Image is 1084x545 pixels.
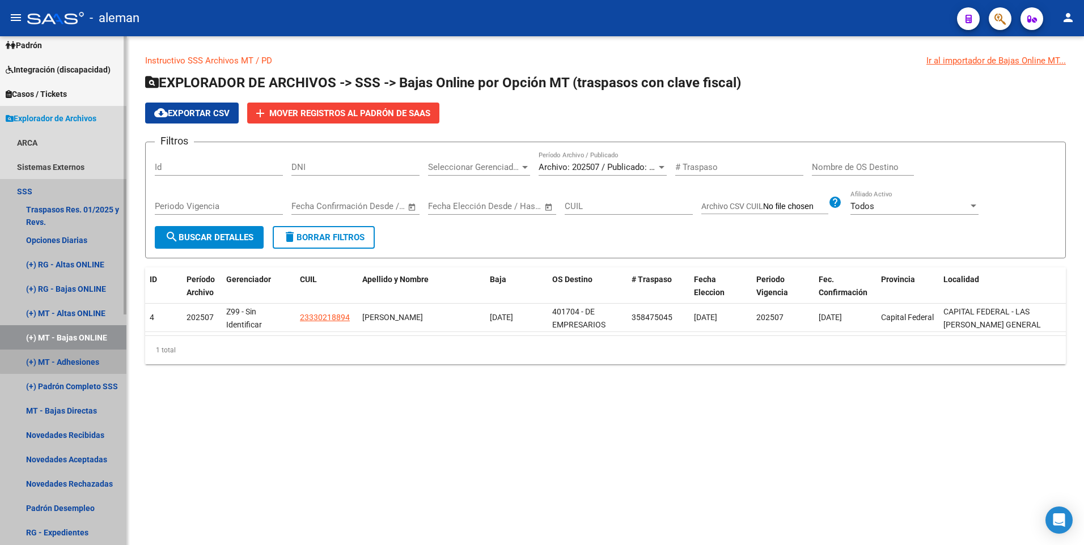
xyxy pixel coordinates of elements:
datatable-header-cell: # Traspaso [627,267,689,305]
span: 4 [150,313,154,322]
span: # Traspaso [632,275,672,284]
span: CUIL [300,275,317,284]
mat-icon: delete [283,230,297,244]
span: ID [150,275,157,284]
span: 358475045 [632,313,672,322]
span: 202507 [756,313,784,322]
span: Mover registros al PADRÓN de SAAS [269,108,430,118]
datatable-header-cell: Periodo Vigencia [752,267,814,305]
span: - aleman [90,6,139,31]
datatable-header-cell: ID [145,267,182,305]
span: Z99 - Sin Identificar [226,307,262,329]
span: Gerenciador [226,275,271,284]
div: [DATE] [490,311,543,324]
mat-icon: search [165,230,179,244]
datatable-header-cell: OS Destino [548,267,627,305]
datatable-header-cell: Período Archivo [182,267,222,305]
span: [PERSON_NAME] [362,313,423,322]
input: Start date [291,201,328,211]
span: Capital Federal [881,313,934,322]
span: Fecha Eleccion [694,275,725,297]
span: Buscar Detalles [165,232,253,242]
span: CAPITAL FEDERAL - LAS [PERSON_NAME] GENERAL [PERSON_NAME].(1801-230 [943,307,1043,342]
span: Todos [850,201,874,211]
datatable-header-cell: Apellido y Nombre [358,267,485,305]
span: Seleccionar Gerenciador [428,162,520,172]
span: 23330218894 [300,313,350,322]
span: [DATE] [694,313,717,322]
datatable-header-cell: CUIL [295,267,358,305]
span: EXPLORADOR DE ARCHIVOS -> SSS -> Bajas Online por Opción MT (traspasos con clave fiscal) [145,75,741,91]
input: End date [338,201,393,211]
span: Apellido y Nombre [362,275,429,284]
span: Exportar CSV [154,108,230,118]
span: [DATE] [819,313,842,322]
span: Explorador de Archivos [6,112,96,125]
h3: Filtros [155,133,194,149]
span: Casos / Tickets [6,88,67,100]
span: OS Destino [552,275,592,284]
datatable-header-cell: Fec. Confirmación [814,267,876,305]
span: Localidad [943,275,979,284]
a: Instructivo SSS Archivos MT / PD [145,56,272,66]
span: Borrar Filtros [283,232,365,242]
button: Buscar Detalles [155,226,264,249]
mat-icon: cloud_download [154,106,168,120]
div: Open Intercom Messenger [1045,506,1073,534]
button: Open calendar [406,201,419,214]
div: Ir al importador de Bajas Online MT... [926,54,1066,67]
mat-icon: help [828,195,842,209]
button: Mover registros al PADRÓN de SAAS [247,103,439,124]
mat-icon: menu [9,11,23,24]
span: Período Archivo [187,275,215,297]
datatable-header-cell: Fecha Eleccion [689,267,752,305]
span: 401704 - DE EMPRESARIOS PROFESIONALES Y MONOTRIBUTISTAS [552,307,623,355]
span: Archivo CSV CUIL [701,202,763,211]
datatable-header-cell: Provincia [876,267,939,305]
datatable-header-cell: Baja [485,267,548,305]
span: Periodo Vigencia [756,275,788,297]
button: Open calendar [543,201,556,214]
input: Start date [428,201,465,211]
span: Baja [490,275,506,284]
mat-icon: person [1061,11,1075,24]
datatable-header-cell: Gerenciador [222,267,295,305]
div: 1 total [145,336,1066,364]
span: Fec. Confirmación [819,275,867,297]
span: Integración (discapacidad) [6,63,111,76]
button: Borrar Filtros [273,226,375,249]
span: Provincia [881,275,915,284]
button: Exportar CSV [145,103,239,124]
mat-icon: add [253,107,267,120]
span: Archivo: 202507 / Publicado: 202506 [539,162,676,172]
datatable-header-cell: Localidad [939,267,1066,305]
span: 202507 [187,313,214,322]
input: End date [475,201,530,211]
input: Archivo CSV CUIL [763,202,828,212]
span: Padrón [6,39,42,52]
